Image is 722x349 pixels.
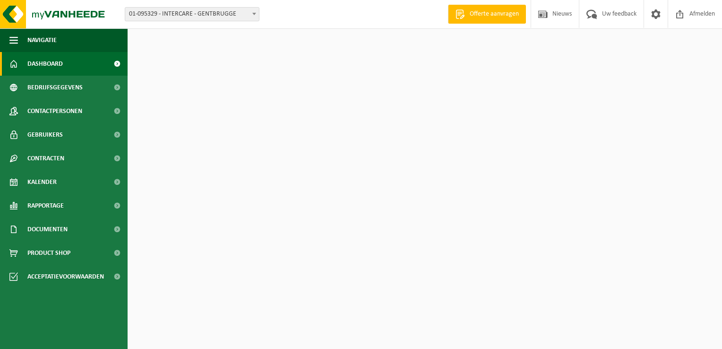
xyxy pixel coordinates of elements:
span: Dashboard [27,52,63,76]
a: Offerte aanvragen [448,5,526,24]
span: Contactpersonen [27,99,82,123]
span: Acceptatievoorwaarden [27,265,104,288]
span: Product Shop [27,241,70,265]
span: 01-095329 - INTERCARE - GENTBRUGGE [125,8,259,21]
span: Documenten [27,218,68,241]
span: Bedrijfsgegevens [27,76,83,99]
span: Contracten [27,147,64,170]
span: 01-095329 - INTERCARE - GENTBRUGGE [125,7,259,21]
span: Offerte aanvragen [467,9,521,19]
span: Gebruikers [27,123,63,147]
span: Kalender [27,170,57,194]
span: Rapportage [27,194,64,218]
span: Navigatie [27,28,57,52]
